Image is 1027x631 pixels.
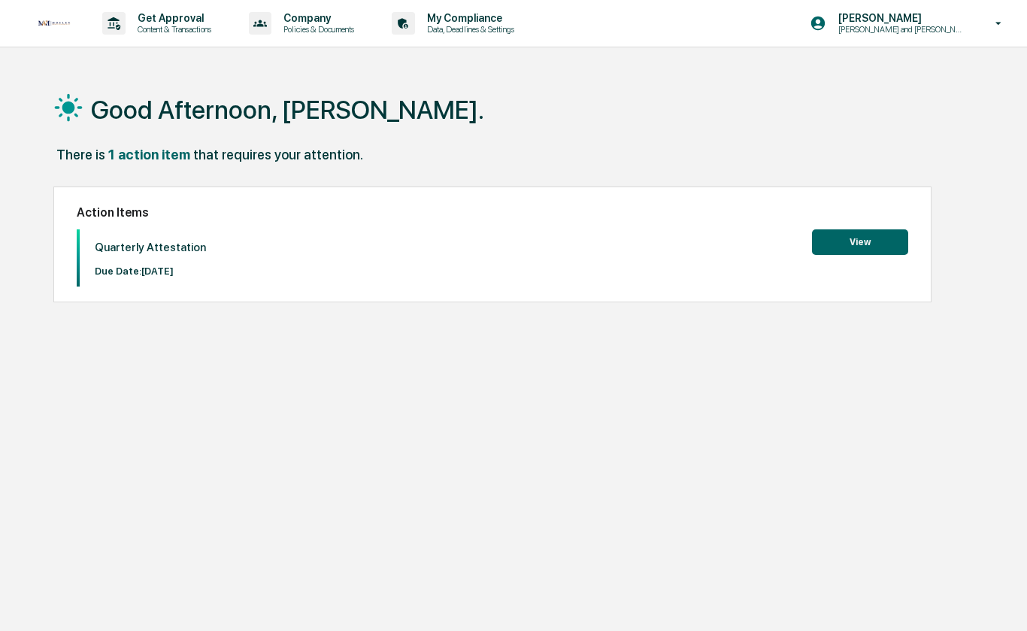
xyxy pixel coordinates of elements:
[95,241,206,254] p: Quarterly Attestation
[812,229,908,255] button: View
[826,12,974,24] p: [PERSON_NAME]
[126,12,219,24] p: Get Approval
[826,24,974,35] p: [PERSON_NAME] and [PERSON_NAME] Onboarding
[91,95,484,125] h1: Good Afternoon, [PERSON_NAME].
[271,12,362,24] p: Company
[271,24,362,35] p: Policies & Documents
[812,234,908,248] a: View
[108,147,190,162] div: 1 action item
[126,24,219,35] p: Content & Transactions
[56,147,105,162] div: There is
[36,19,72,29] img: logo
[415,12,522,24] p: My Compliance
[95,265,206,277] p: Due Date: [DATE]
[193,147,363,162] div: that requires your attention.
[415,24,522,35] p: Data, Deadlines & Settings
[77,205,908,220] h2: Action Items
